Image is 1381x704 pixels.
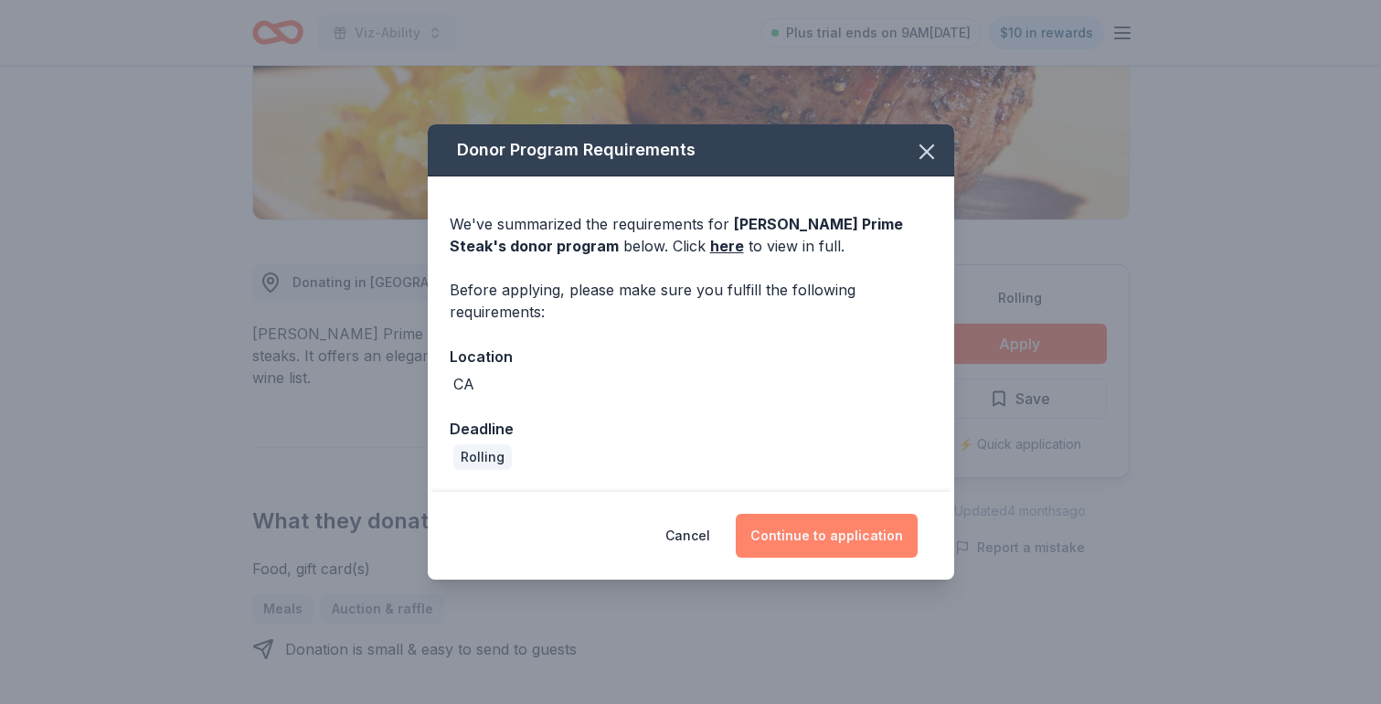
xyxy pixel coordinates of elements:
[450,213,932,257] div: We've summarized the requirements for below. Click to view in full.
[450,279,932,323] div: Before applying, please make sure you fulfill the following requirements:
[453,373,474,395] div: CA
[453,444,512,470] div: Rolling
[450,345,932,368] div: Location
[450,417,932,441] div: Deadline
[665,514,710,558] button: Cancel
[736,514,918,558] button: Continue to application
[710,235,744,257] a: here
[428,124,954,176] div: Donor Program Requirements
